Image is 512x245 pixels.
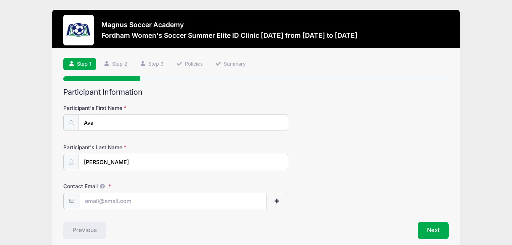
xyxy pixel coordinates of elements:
[63,143,192,151] label: Participant's Last Name
[101,21,358,29] h3: Magnus Soccer Academy
[63,104,192,112] label: Participant's First Name
[171,58,208,71] a: Policies
[63,88,449,97] h2: Participant Information
[63,182,192,190] label: Contact Email
[79,154,288,170] input: Participant's Last Name
[135,58,169,71] a: Step 3
[101,31,358,39] h3: Fordham Women's Soccer Summer Elite ID Clinic [DATE] from [DATE] to [DATE]
[63,58,96,71] a: Step 1
[79,114,288,131] input: Participant's First Name
[80,193,266,209] input: email@email.com
[418,222,449,239] button: Next
[210,58,250,71] a: Summary
[98,58,132,71] a: Step 2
